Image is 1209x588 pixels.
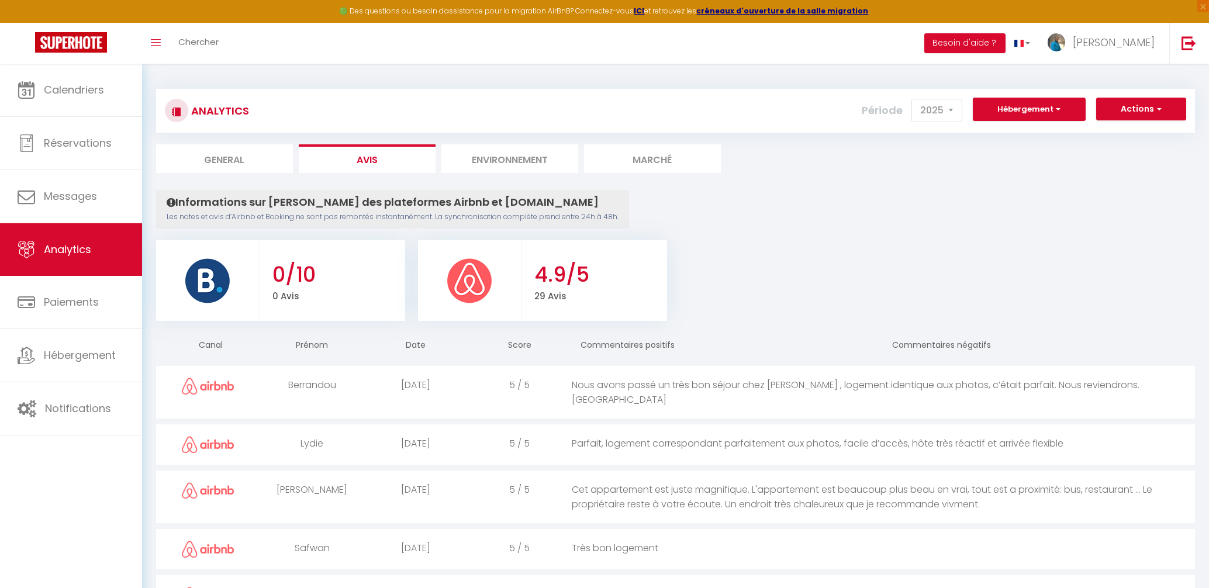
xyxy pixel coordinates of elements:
[634,6,645,16] a: ICI
[364,366,468,404] div: [DATE]
[1159,535,1200,579] iframe: Chat
[35,32,107,53] img: Super Booking
[572,330,883,363] th: Commentaires positifs
[364,330,468,363] th: Date
[572,471,1195,523] div: Cet appartement est juste magnifique. L'appartement est beaucoup plus beau en vrai, tout est a pr...
[260,529,364,567] div: Safwan
[272,287,402,303] p: 0 Avis
[924,33,1006,53] button: Besoin d'aide ?
[468,471,572,509] div: 5 / 5
[584,144,721,173] li: Marché
[299,144,436,173] li: Avis
[193,339,223,351] span: Canal
[178,36,219,48] span: Chercher
[170,23,227,64] a: Chercher
[260,424,364,462] div: Lydie
[441,144,578,173] li: Environnement
[182,482,234,499] img: airbnb2.png
[182,436,234,453] img: airbnb2.png
[1073,35,1155,50] span: [PERSON_NAME]
[973,98,1086,121] button: Hébergement
[167,196,619,209] h4: Informations sur [PERSON_NAME] des plateformes Airbnb et [DOMAIN_NAME]
[44,136,112,150] span: Réservations
[364,424,468,462] div: [DATE]
[534,287,664,303] p: 29 Avis
[1048,33,1065,51] img: ...
[45,401,111,416] span: Notifications
[260,471,364,509] div: [PERSON_NAME]
[182,541,234,558] img: airbnb2.png
[156,144,293,173] li: General
[364,471,468,509] div: [DATE]
[44,242,91,257] span: Analytics
[572,424,1195,462] div: Parfait, logement correspondant parfaitement aux photos, facile d’accès, hôte très réactif et arr...
[260,330,364,363] th: Prénom
[1096,98,1186,121] button: Actions
[468,330,572,363] th: Score
[468,366,572,404] div: 5 / 5
[1182,36,1196,50] img: logout
[862,98,903,123] label: Période
[44,348,116,362] span: Hébergement
[167,212,619,223] p: Les notes et avis d’Airbnb et Booking ne sont pas remontés instantanément. La synchronisation com...
[260,366,364,404] div: Berrandou
[44,295,99,309] span: Paiements
[572,366,1195,418] div: Nous avons passé un très bon séjour chez [PERSON_NAME] , logement identique aux photos, c’était p...
[364,529,468,567] div: [DATE]
[1039,23,1169,64] a: ... [PERSON_NAME]
[9,5,44,40] button: Ouvrir le widget de chat LiveChat
[182,378,234,395] img: airbnb2.png
[883,330,1195,363] th: Commentaires négatifs
[534,262,664,287] h3: 4.9/5
[44,189,97,203] span: Messages
[188,98,249,124] h3: Analytics
[468,529,572,567] div: 5 / 5
[697,6,869,16] a: créneaux d'ouverture de la salle migration
[44,82,104,97] span: Calendriers
[468,424,572,462] div: 5 / 5
[272,262,402,287] h3: 0/10
[572,529,1195,567] div: Très bon logement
